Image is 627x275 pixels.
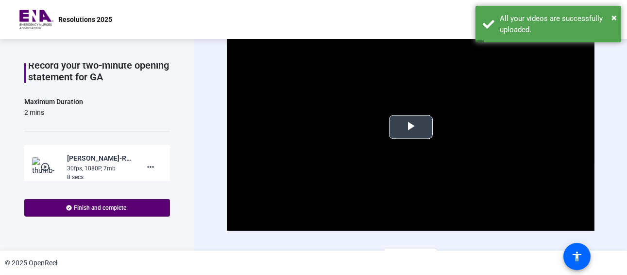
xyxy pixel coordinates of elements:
button: Play Video [389,115,433,139]
div: 30fps, 1080P, 7mb [67,164,132,173]
div: © 2025 OpenReel [5,258,57,268]
span: × [611,12,617,23]
div: Maximum Duration [24,96,83,108]
mat-icon: more_horiz [145,161,156,173]
iframe: Drift Widget Chat Controller [578,226,615,263]
img: thumb-nail [32,157,61,177]
mat-icon: play_circle_outline [40,162,52,172]
p: Resolutions 2025 [58,14,112,25]
button: Close [611,10,617,25]
span: Finish and complete [74,204,127,212]
span: Retake video [391,248,430,267]
button: Finish and complete [24,199,170,217]
div: All your videos are successfully uploaded. [500,13,614,35]
div: Video Player [227,23,594,231]
button: Retake video [384,249,438,266]
img: OpenReel logo [19,10,53,29]
div: [PERSON_NAME]-Resolutions 2025-Resolutions 2025-1754846865612-webcam [67,152,132,164]
mat-icon: accessibility [571,251,583,262]
div: 8 secs [67,173,132,182]
p: Record your two-minute opening statement for GA [28,59,170,83]
div: 2 mins [24,108,83,117]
